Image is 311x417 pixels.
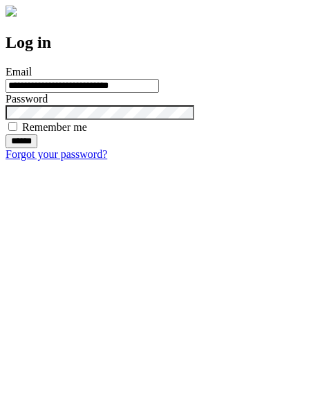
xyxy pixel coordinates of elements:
[22,121,87,133] label: Remember me
[6,66,32,78] label: Email
[6,148,107,160] a: Forgot your password?
[6,6,17,17] img: logo-4e3dc11c47720685a147b03b5a06dd966a58ff35d612b21f08c02c0306f2b779.png
[6,33,305,52] h2: Log in
[6,93,48,105] label: Password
